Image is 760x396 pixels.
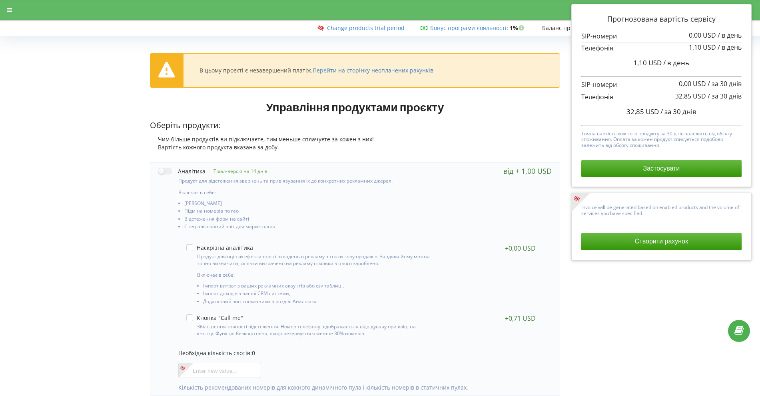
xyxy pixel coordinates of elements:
span: 0 [252,349,255,357]
a: Перейти на сторінку неоплачених рахунків [313,66,433,74]
label: Наскрізна аналітика [186,244,253,251]
span: 0,00 USD [679,79,706,88]
p: Телефонія [581,92,742,102]
li: Додатковий звіт і показники в розділі Аналітика. [203,299,431,306]
p: SIP-номери [581,32,742,41]
p: Продукт для відстеження звернень та прив'язування їх до конкретних рекламних джерел. [178,177,434,184]
span: 0,00 USD [689,31,716,40]
div: Вартість кожного продукта вказана за добу. [150,143,560,151]
a: Change products trial period [327,24,405,32]
input: Enter new value... [178,363,261,378]
span: 32,85 USD [626,107,659,116]
li: Відстеження форм на сайті [184,216,434,224]
div: від + 1,00 USD [503,167,552,175]
span: / за 30 днів [660,107,696,116]
span: 1,10 USD [633,58,662,67]
li: [PERSON_NAME] [184,201,434,208]
span: / за 30 днів [708,92,742,101]
span: : [430,24,508,32]
p: Тріал-версія на 14 днів [205,168,267,175]
p: Оберіть продукти: [150,120,560,131]
div: +0,00 USD [505,244,536,252]
p: Включає в себе: [178,189,434,196]
p: SIP-номери [581,80,742,89]
label: Кнопка "Call me" [186,314,243,321]
span: / в день [663,58,689,67]
span: / за 30 днів [708,79,742,88]
span: Баланс проєкту: [542,24,586,32]
p: Точна вартість кожного продукту за 30 днів залежить від обсягу споживання. Оплата за кожен продук... [581,129,742,148]
p: Кількість рекомендованих номерів для кожного динамічного пула і кількість номерів в статичних пулах. [178,384,544,392]
p: Продукт для оцінки ефективності вкладень в рекламу з точки зору продажів. Завдяки йому можна точн... [197,253,431,267]
p: Включає в себе: [197,271,431,278]
a: Бонус програми лояльності [430,24,507,32]
span: / в день [718,43,742,52]
div: Чим більше продуктів ви підключаєте, тим меньше сплачуєте за кожен з них! [150,135,560,143]
p: Invoice will be generated based on enabled products and the volume of services you have specified [581,203,742,216]
li: Підміна номерів по гео [184,208,434,216]
div: +0,71 USD [505,314,536,322]
span: / в день [718,31,742,40]
p: Телефонія [581,44,742,53]
div: В цьому проєкті є незавершений платіж. [199,67,433,74]
li: Спеціалізований звіт для маркетолога [184,224,434,231]
li: Імпорт витрат з ваших рекламних акаунтів або csv таблиці, [203,283,431,291]
strong: 1% [510,24,526,32]
button: Застосувати [581,160,742,177]
span: 32,85 USD [675,92,706,101]
h1: Управління продуктами проєкту [150,100,560,114]
li: Імпорт доходів з вашої CRM системи, [203,291,431,298]
label: Аналітика [158,167,205,175]
p: Прогнозована вартість сервісу [581,14,742,24]
button: Створити рахунок [581,233,742,250]
p: Збільшення точності відстеження. Номер телефону відображається відвідувачу при кліці на кнопку. Ф... [197,323,431,337]
span: 1,10 USD [689,43,716,52]
p: Необхідна кількість слотів: [178,349,544,357]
